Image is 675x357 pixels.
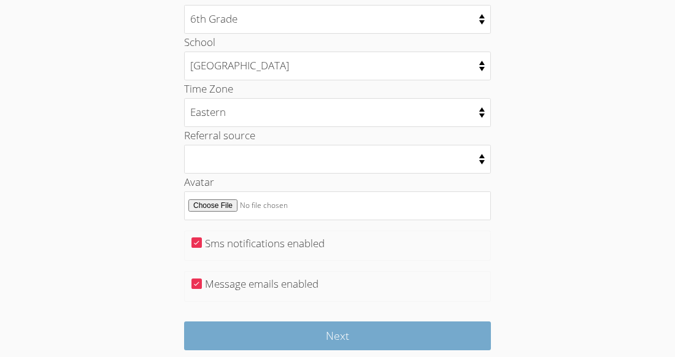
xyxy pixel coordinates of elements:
input: Next [184,321,491,350]
label: Message emails enabled [205,277,318,291]
label: School [184,35,215,49]
label: Time Zone [184,82,233,96]
label: Sms notifications enabled [205,236,325,250]
label: Referral source [184,128,255,142]
label: Avatar [184,175,214,189]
